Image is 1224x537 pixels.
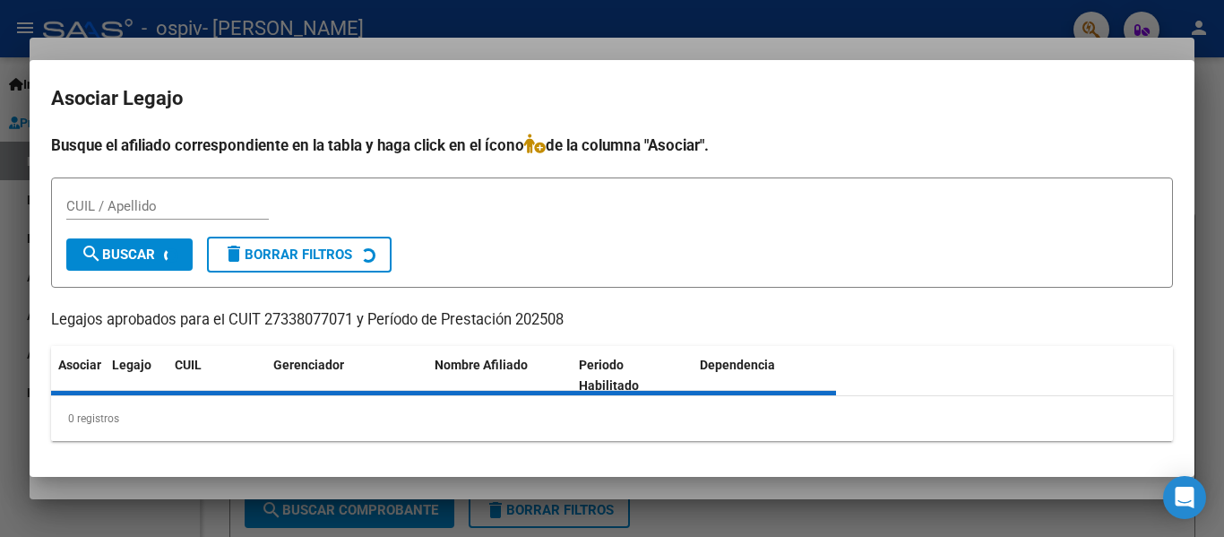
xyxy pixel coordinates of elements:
datatable-header-cell: Gerenciador [266,346,427,405]
span: Periodo Habilitado [579,358,639,393]
button: Borrar Filtros [207,237,392,273]
mat-icon: delete [223,243,245,264]
span: Borrar Filtros [223,247,352,263]
datatable-header-cell: Legajo [105,346,168,405]
div: 0 registros [51,396,1173,441]
datatable-header-cell: Asociar [51,346,105,405]
span: Gerenciador [273,358,344,372]
p: Legajos aprobados para el CUIT 27338077071 y Período de Prestación 202508 [51,309,1173,332]
span: Nombre Afiliado [435,358,528,372]
datatable-header-cell: Nombre Afiliado [427,346,572,405]
datatable-header-cell: Periodo Habilitado [572,346,693,405]
button: Buscar [66,238,193,271]
span: Dependencia [700,358,775,372]
datatable-header-cell: CUIL [168,346,266,405]
h2: Asociar Legajo [51,82,1173,116]
span: Legajo [112,358,151,372]
span: CUIL [175,358,202,372]
span: Asociar [58,358,101,372]
mat-icon: search [81,243,102,264]
div: Open Intercom Messenger [1163,476,1206,519]
h4: Busque el afiliado correspondiente en la tabla y haga click en el ícono de la columna "Asociar". [51,134,1173,157]
span: Buscar [81,247,155,263]
datatable-header-cell: Dependencia [693,346,837,405]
